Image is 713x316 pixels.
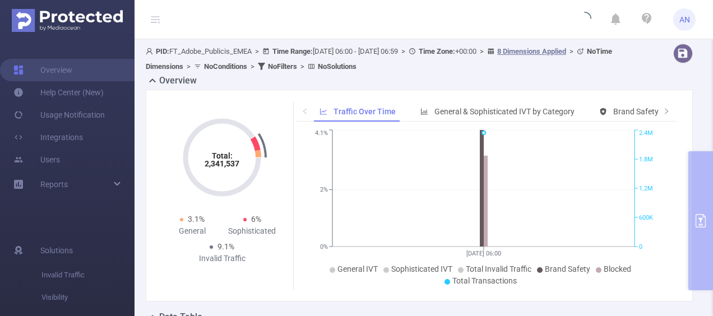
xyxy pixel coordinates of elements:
[466,264,531,273] span: Total Invalid Traffic
[162,225,222,237] div: General
[297,62,308,71] span: >
[639,130,653,137] tspan: 2.4M
[476,47,487,55] span: >
[545,264,590,273] span: Brand Safety
[604,264,631,273] span: Blocked
[13,126,83,148] a: Integrations
[204,62,247,71] b: No Conditions
[315,130,328,137] tspan: 4.1%
[251,215,261,224] span: 6%
[497,47,566,55] u: 8 Dimensions Applied
[217,242,234,251] span: 9.1%
[146,47,612,71] span: FT_Adobe_Publicis_EMEA [DATE] 06:00 - [DATE] 06:59 +00:00
[337,264,378,273] span: General IVT
[13,148,60,171] a: Users
[302,108,308,114] i: icon: left
[268,62,297,71] b: No Filters
[663,108,670,114] i: icon: right
[188,215,205,224] span: 3.1%
[159,74,197,87] h2: Overview
[320,108,327,115] i: icon: line-chart
[192,253,252,264] div: Invalid Traffic
[320,187,328,194] tspan: 2%
[398,47,409,55] span: >
[41,264,135,286] span: Invalid Traffic
[41,286,135,309] span: Visibility
[334,107,396,116] span: Traffic Over Time
[578,12,591,27] i: icon: loading
[419,47,455,55] b: Time Zone:
[205,159,239,168] tspan: 2,341,537
[639,185,653,192] tspan: 1.2M
[613,107,697,116] span: Brand Safety (Detected)
[222,225,282,237] div: Sophisticated
[13,81,104,104] a: Help Center (New)
[247,62,258,71] span: >
[252,47,262,55] span: >
[639,156,653,163] tspan: 1.8M
[434,107,575,116] span: General & Sophisticated IVT by Category
[40,173,68,196] a: Reports
[420,108,428,115] i: icon: bar-chart
[12,9,123,32] img: Protected Media
[212,151,233,160] tspan: Total:
[452,276,517,285] span: Total Transactions
[679,8,690,31] span: AN
[318,62,356,71] b: No Solutions
[146,48,156,55] i: icon: user
[156,47,169,55] b: PID:
[639,214,653,221] tspan: 600K
[391,264,452,273] span: Sophisticated IVT
[183,62,194,71] span: >
[40,239,73,262] span: Solutions
[13,104,105,126] a: Usage Notification
[13,59,72,81] a: Overview
[566,47,577,55] span: >
[320,243,328,250] tspan: 0%
[639,243,642,250] tspan: 0
[40,180,68,189] span: Reports
[466,250,501,257] tspan: [DATE] 06:00
[272,47,313,55] b: Time Range:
